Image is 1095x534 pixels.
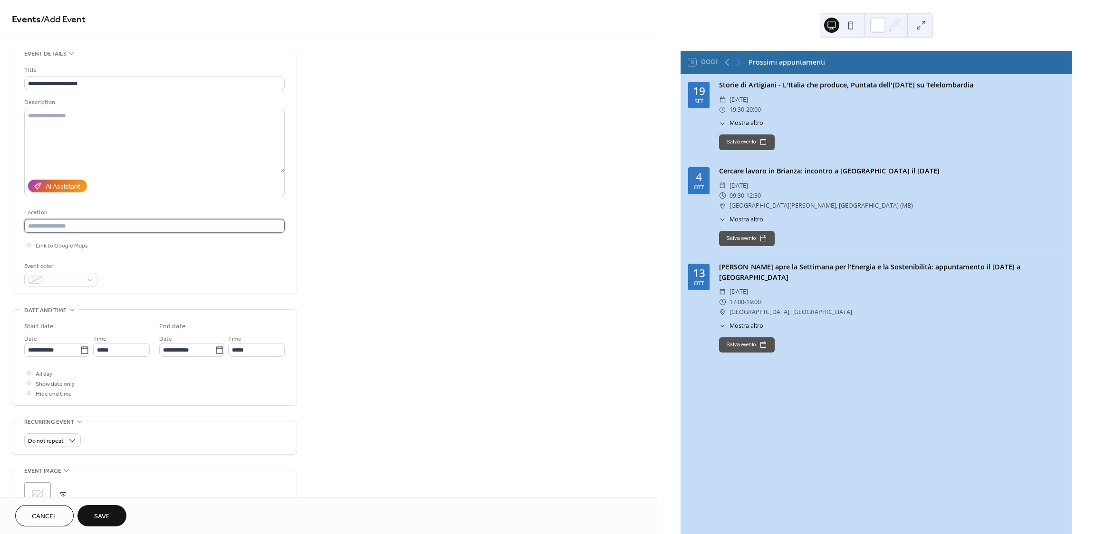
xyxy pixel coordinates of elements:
div: ott [694,184,704,190]
div: ​ [719,95,726,105]
span: [GEOGRAPHIC_DATA], [GEOGRAPHIC_DATA] [730,307,852,317]
div: End date [159,322,186,332]
div: Event color [24,261,96,271]
span: 17:00 [730,297,744,307]
button: ​Mostra altro [719,215,763,224]
div: ​ [719,105,726,114]
div: ​ [719,191,726,200]
span: [DATE] [730,286,748,296]
div: Start date [24,322,54,332]
div: Title [24,65,283,75]
div: ​ [719,119,726,128]
span: Save [94,512,110,522]
span: 19:30 [730,105,744,114]
div: Cercare lavoro in Brianza: incontro a [GEOGRAPHIC_DATA] il [DATE] [719,166,1064,176]
span: [DATE] [730,181,748,191]
div: Prossimi appuntamenti [749,57,825,67]
div: set [695,98,703,104]
div: 13 [693,268,705,279]
span: Cancel [32,512,57,522]
button: Salva evento [719,337,775,353]
span: Event details [24,49,67,59]
span: Link to Google Maps [36,241,88,251]
span: - [744,105,746,114]
div: 4 [696,172,702,183]
span: - [744,297,746,307]
span: Mostra altro [730,322,763,331]
div: ​ [719,215,726,224]
div: ​ [719,307,726,317]
button: ​Mostra altro [719,119,763,128]
span: 19:00 [746,297,761,307]
span: Mostra altro [730,215,763,224]
div: Description [24,97,283,107]
div: ​ [719,286,726,296]
button: Cancel [15,505,74,526]
a: Events [12,10,41,29]
div: Storie di Artigiani - L'Italia che produce, Puntata dell'[DATE] su Telelombardia [719,80,1064,90]
span: Event image [24,466,61,476]
span: Time [228,334,241,344]
span: Date and time [24,305,67,315]
span: 20:00 [746,105,761,114]
div: ; [24,482,51,509]
span: Time [93,334,106,344]
button: Save [77,505,126,526]
div: Location [24,208,283,218]
span: Show date only [36,379,75,389]
span: Date [159,334,172,344]
div: ​ [719,322,726,331]
button: Salva evento [719,231,775,246]
span: / Add Event [41,10,86,29]
span: 09:30 [730,191,744,200]
span: - [744,191,746,200]
div: ​ [719,297,726,307]
span: Date [24,334,37,344]
div: ott [694,280,704,286]
span: Do not repeat [28,436,64,447]
span: 12:30 [746,191,761,200]
span: Recurring event [24,417,75,427]
div: [PERSON_NAME] apre la Settimana per l’Energia e la Sostenibilità: appuntamento il [DATE] a [GEOGR... [719,262,1064,282]
span: Hide end time [36,389,72,399]
button: AI Assistant [28,180,87,192]
span: Mostra altro [730,119,763,128]
span: All day [36,369,52,379]
div: AI Assistant [46,182,80,192]
span: [DATE] [730,95,748,105]
div: ​ [719,181,726,191]
span: [GEOGRAPHIC_DATA][PERSON_NAME], [GEOGRAPHIC_DATA] (MB) [730,200,913,210]
button: ​Mostra altro [719,322,763,331]
div: ​ [719,200,726,210]
div: 19 [693,86,705,97]
button: Salva evento [719,134,775,150]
